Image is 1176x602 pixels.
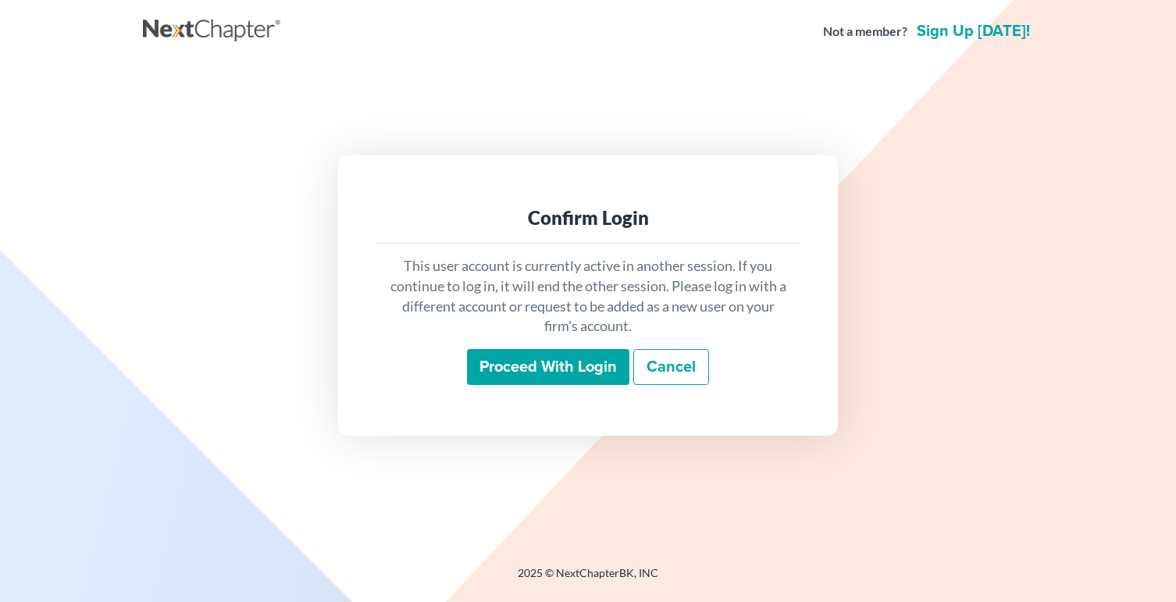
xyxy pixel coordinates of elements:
[467,349,629,385] input: Proceed with login
[823,23,907,41] strong: Not a member?
[388,256,788,337] p: This user account is currently active in another session. If you continue to log in, it will end ...
[388,205,788,230] div: Confirm Login
[914,23,1033,39] a: Sign up [DATE]!
[633,349,709,385] a: Cancel
[143,565,1033,593] div: 2025 © NextChapterBK, INC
